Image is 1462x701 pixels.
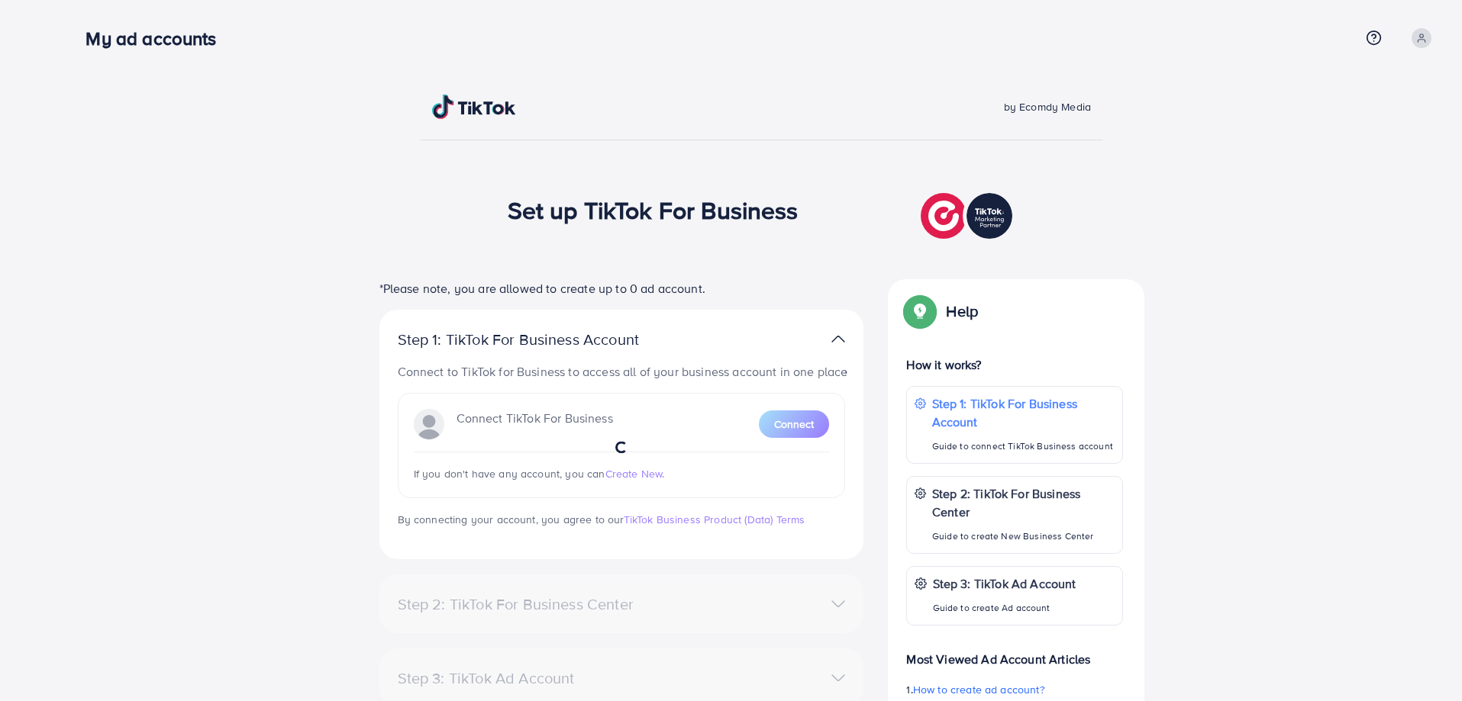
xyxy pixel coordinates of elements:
p: Step 3: TikTok Ad Account [933,574,1076,593]
img: TikTok partner [921,189,1016,243]
p: Most Viewed Ad Account Articles [906,638,1123,668]
p: Step 1: TikTok For Business Account [932,394,1115,431]
p: *Please note, you are allowed to create up to 0 ad account. [379,279,863,297]
span: by Ecomdy Media [1004,99,1091,114]
p: How it works? [906,355,1123,374]
p: Step 1: TikTok For Business Account [398,330,688,349]
p: Help [946,302,978,320]
h3: My ad accounts [86,27,228,50]
h1: Set up TikTok For Business [508,195,799,224]
img: Popup guide [906,297,934,325]
img: TikTok partner [831,328,845,350]
p: Guide to create Ad account [933,599,1076,617]
p: Step 2: TikTok For Business Center [932,484,1115,521]
span: How to create ad account? [912,682,1044,697]
p: Guide to create New Business Center [932,527,1115,545]
p: Guide to connect TikTok Business account [932,437,1115,455]
p: 1. [906,680,1123,699]
img: TikTok [432,95,516,119]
